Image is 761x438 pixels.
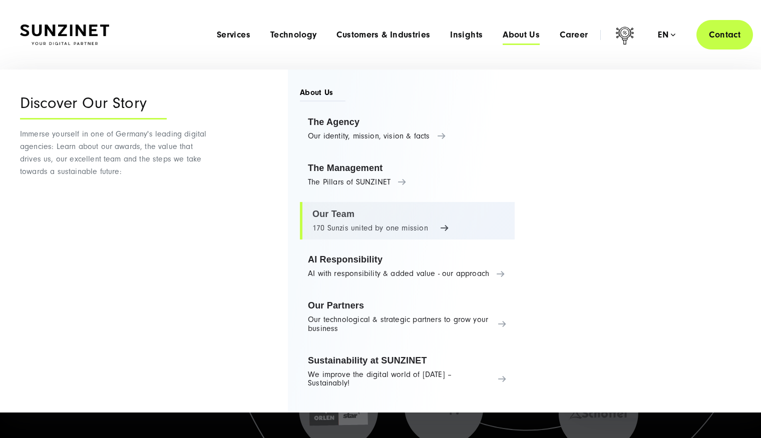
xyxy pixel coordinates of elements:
a: The Agency Our identity, mission, vision & facts [300,110,515,148]
a: The Management The Pillars of SUNZINET [300,156,515,194]
a: Career [560,30,588,40]
a: Sustainability at SUNZINET We improve the digital world of [DATE] – Sustainably! [300,348,515,395]
p: Immerse yourself in one of Germany's leading digital agencies: Learn about our awards, the value ... [20,128,208,178]
div: Discover Our Story [20,94,167,119]
a: Contact [696,20,753,49]
a: Technology [270,30,317,40]
a: AI Responsibility AI with responsibility & added value - our approach [300,247,515,285]
a: Our Partners Our technological & strategic partners to grow your business [300,293,515,340]
a: About Us [503,30,540,40]
a: Insights [450,30,483,40]
div: en [658,30,675,40]
span: About Us [300,87,345,101]
a: Our Team 170 Sunzis united by one mission [300,202,515,240]
a: Services [217,30,250,40]
a: Customers & Industries [336,30,430,40]
img: SUNZINET Full Service Digital Agentur [20,24,109,45]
